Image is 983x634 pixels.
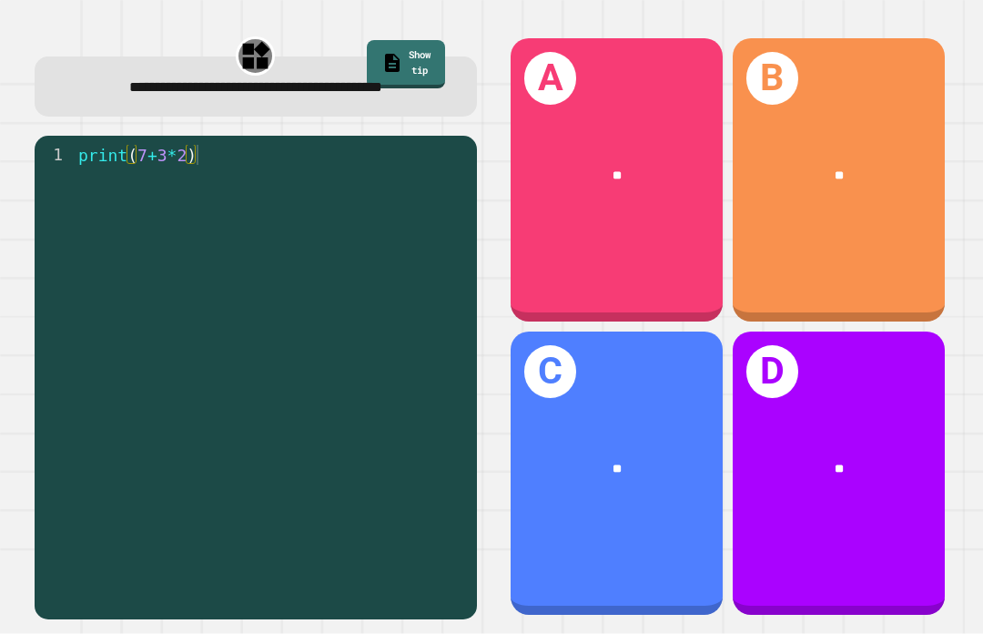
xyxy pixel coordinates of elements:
[524,52,577,105] h1: A
[524,345,577,398] h1: C
[35,145,75,165] div: 1
[367,40,445,89] a: Show tip
[746,345,799,398] h1: D
[746,52,799,105] h1: B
